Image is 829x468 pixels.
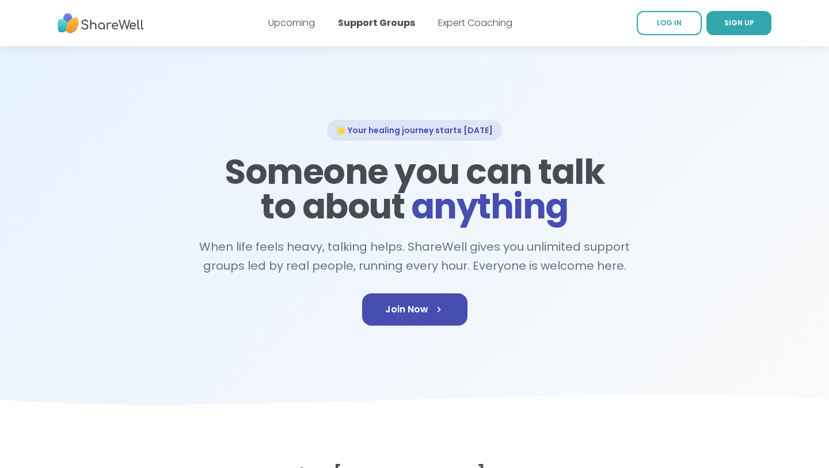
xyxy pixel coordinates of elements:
[637,11,702,35] a: LOG IN
[58,7,144,39] img: ShareWell Nav Logo
[438,16,512,29] a: Expert Coaching
[724,18,754,28] span: SIGN UP
[221,154,608,224] h1: Someone you can talk to about
[327,120,502,141] div: 🌟 Your healing journey starts [DATE]
[338,16,415,29] a: Support Groups
[193,237,636,275] h2: When life feels heavy, talking helps. ShareWell gives you unlimited support groups led by real pe...
[657,18,682,28] span: LOG IN
[706,11,771,35] a: SIGN UP
[411,182,568,231] span: anything
[268,16,315,29] a: Upcoming
[362,293,467,326] a: Join Now
[385,303,444,316] span: Join Now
